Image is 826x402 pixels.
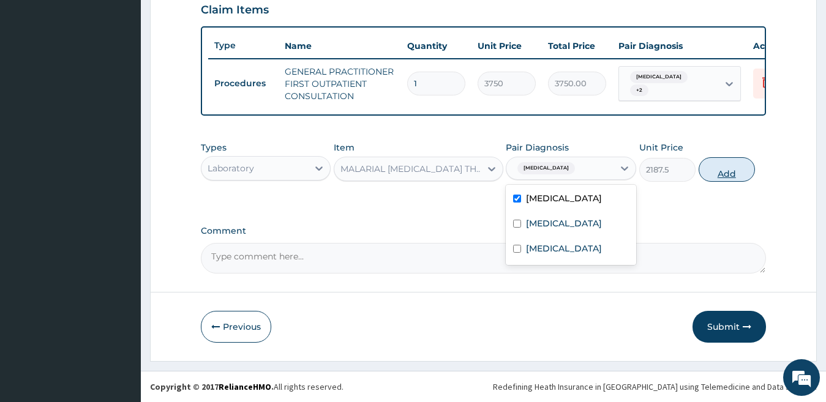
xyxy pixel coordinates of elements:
[699,157,755,182] button: Add
[6,270,233,313] textarea: Type your message and hit 'Enter'
[542,34,612,58] th: Total Price
[340,163,482,175] div: MALARIAL [MEDICAL_DATA] THICK AND THIN FILMS - [BLOOD]
[208,162,254,174] div: Laboratory
[23,61,50,92] img: d_794563401_company_1708531726252_794563401
[208,34,279,57] th: Type
[201,226,767,236] label: Comment
[639,141,683,154] label: Unit Price
[279,59,401,108] td: GENERAL PRACTITIONER FIRST OUTPATIENT CONSULTATION
[747,34,808,58] th: Actions
[526,192,602,204] label: [MEDICAL_DATA]
[612,34,747,58] th: Pair Diagnosis
[630,84,648,97] span: + 2
[493,381,817,393] div: Redefining Heath Insurance in [GEOGRAPHIC_DATA] using Telemedicine and Data Science!
[71,122,169,245] span: We're online!
[201,311,271,343] button: Previous
[630,71,688,83] span: [MEDICAL_DATA]
[693,311,766,343] button: Submit
[219,381,271,392] a: RelianceHMO
[506,141,569,154] label: Pair Diagnosis
[201,143,227,153] label: Types
[141,371,826,402] footer: All rights reserved.
[201,6,230,35] div: Minimize live chat window
[279,34,401,58] th: Name
[208,72,279,95] td: Procedures
[64,69,206,84] div: Chat with us now
[401,34,471,58] th: Quantity
[150,381,274,392] strong: Copyright © 2017 .
[526,217,602,229] label: [MEDICAL_DATA]
[517,162,575,174] span: [MEDICAL_DATA]
[201,4,269,17] h3: Claim Items
[471,34,542,58] th: Unit Price
[526,242,602,255] label: [MEDICAL_DATA]
[334,141,355,154] label: Item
